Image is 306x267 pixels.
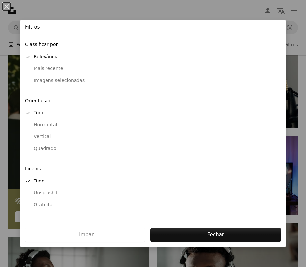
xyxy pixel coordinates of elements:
button: Limpar [25,228,145,242]
div: Horizontal [25,122,281,128]
div: Relevância [25,54,281,60]
div: Mais recente [25,65,281,72]
button: Vertical [20,131,286,143]
div: Classificar por [20,38,286,51]
button: Imagens selecionadas [20,75,286,86]
div: Tudo [25,178,281,184]
button: Unsplash+ [20,187,286,199]
div: Tudo [25,110,281,116]
button: Gratuita [20,199,286,211]
div: Unsplash+ [25,190,281,196]
button: Mais recente [20,63,286,75]
button: Quadrado [20,143,286,155]
button: Relevância [20,51,286,63]
div: Vertical [25,133,281,140]
button: Tudo [20,175,286,187]
button: Fechar [150,228,281,242]
div: Orientação [20,95,286,107]
button: Tudo [20,107,286,119]
div: Licença [20,163,286,175]
button: Horizontal [20,119,286,131]
div: Imagens selecionadas [25,77,281,84]
h4: Filtros [25,24,40,31]
div: Quadrado [25,145,281,152]
div: Gratuita [25,202,281,208]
